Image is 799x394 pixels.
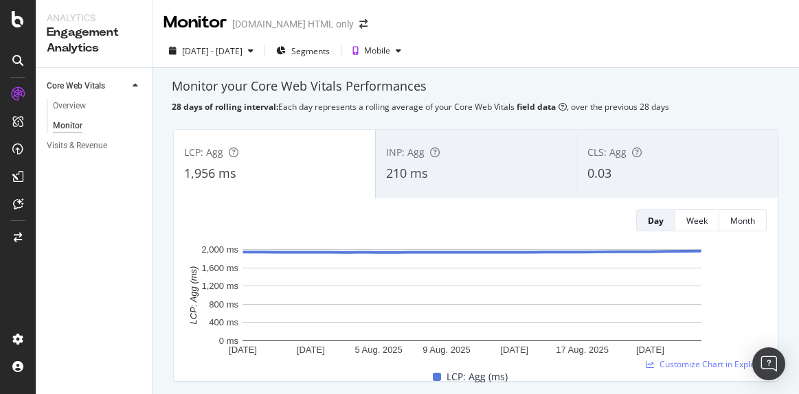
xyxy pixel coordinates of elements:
[164,11,227,34] div: Monitor
[636,209,675,231] button: Day
[587,165,611,181] span: 0.03
[675,209,719,231] button: Week
[347,40,407,62] button: Mobile
[184,165,236,181] span: 1,956 ms
[636,345,664,355] text: [DATE]
[232,17,354,31] div: [DOMAIN_NAME] HTML only
[297,345,325,355] text: [DATE]
[47,79,105,93] div: Core Web Vitals
[660,358,767,370] span: Customize Chart in Explorer
[47,139,107,153] div: Visits & Revenue
[182,45,243,57] span: [DATE] - [DATE]
[686,215,708,227] div: Week
[164,40,259,62] button: [DATE] - [DATE]
[355,345,402,355] text: 5 Aug. 2025
[53,119,82,133] div: Monitor
[447,369,508,385] span: LCP: Agg (ms)
[386,146,425,159] span: INP: Agg
[47,79,128,93] a: Core Web Vitals
[556,345,609,355] text: 17 Aug. 2025
[364,47,390,55] div: Mobile
[47,139,142,153] a: Visits & Revenue
[291,45,330,57] span: Segments
[730,215,755,227] div: Month
[47,11,141,25] div: Analytics
[53,119,142,133] a: Monitor
[172,101,780,113] div: Each day represents a rolling average of your Core Web Vitals , over the previous 28 days
[719,209,767,231] button: Month
[209,299,238,310] text: 800 ms
[172,101,278,113] b: 28 days of rolling interval:
[53,99,142,113] a: Overview
[172,78,780,95] div: Monitor your Core Web Vitals Performances
[229,345,257,355] text: [DATE]
[271,40,335,62] button: Segments
[500,345,528,355] text: [DATE]
[202,281,239,291] text: 1,200 ms
[648,215,664,227] div: Day
[587,146,627,159] span: CLS: Agg
[202,244,239,255] text: 2,000 ms
[185,242,758,358] svg: A chart.
[209,318,238,328] text: 400 ms
[53,99,86,113] div: Overview
[423,345,470,355] text: 9 Aug. 2025
[386,165,428,181] span: 210 ms
[646,358,767,370] a: Customize Chart in Explorer
[188,266,199,325] text: LCP: Agg (ms)
[47,25,141,56] div: Engagement Analytics
[219,336,239,346] text: 0 ms
[359,19,368,29] div: arrow-right-arrow-left
[752,347,785,380] div: Open Intercom Messenger
[517,101,556,113] b: field data
[184,146,223,159] span: LCP: Agg
[202,263,239,273] text: 1,600 ms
